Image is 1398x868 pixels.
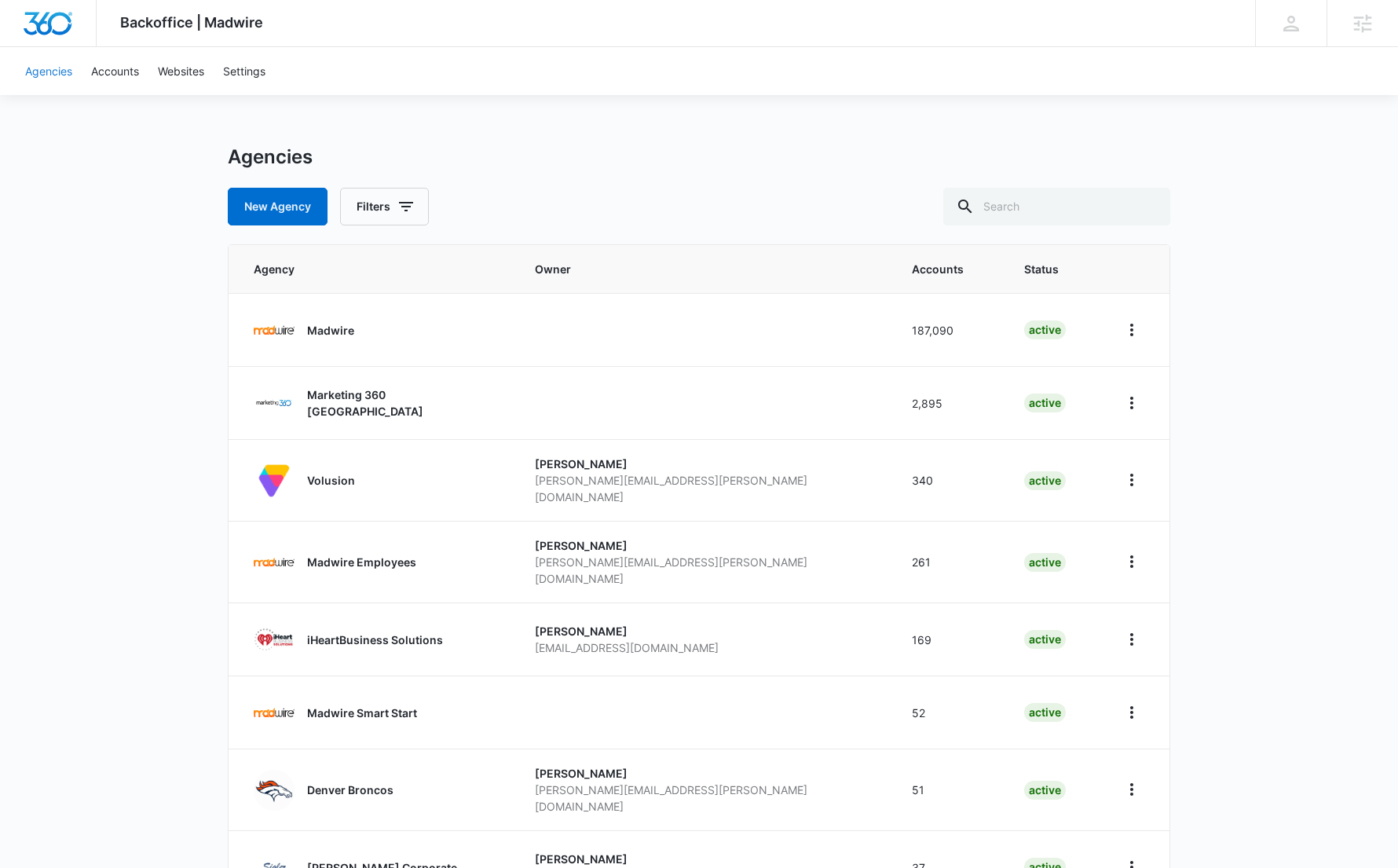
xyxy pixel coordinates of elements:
[535,623,874,639] p: [PERSON_NAME]
[535,537,874,554] p: [PERSON_NAME]
[893,293,1005,366] td: 187,090
[535,639,874,656] p: [EMAIL_ADDRESS][DOMAIN_NAME]
[1024,394,1066,412] div: active
[535,851,874,867] p: [PERSON_NAME]
[340,188,429,225] button: Filters
[307,782,393,798] p: Denver Broncos
[893,439,1005,521] td: 340
[307,632,443,648] p: iHeartBusiness Solutions
[912,261,964,277] span: Accounts
[214,47,275,95] a: Settings
[535,554,874,587] p: [PERSON_NAME][EMAIL_ADDRESS][PERSON_NAME][DOMAIN_NAME]
[82,47,148,95] a: Accounts
[1119,317,1144,342] button: Home
[254,692,497,733] a: Madwire Smart Start
[535,456,874,472] p: [PERSON_NAME]
[893,602,1005,676] td: 169
[120,14,263,31] span: Backoffice | Madwire
[254,261,474,277] span: Agency
[893,366,1005,439] td: 2,895
[307,554,416,570] p: Madwire Employees
[1119,467,1144,493] button: Home
[228,188,328,225] a: New Agency
[16,47,82,95] a: Agencies
[307,472,355,489] p: Volusion
[1024,781,1066,800] div: active
[1024,553,1066,572] div: active
[254,309,497,350] a: Madwire
[893,676,1005,749] td: 52
[535,765,874,782] p: [PERSON_NAME]
[893,749,1005,830] td: 51
[943,188,1170,225] input: Search
[254,460,497,501] a: Volusion
[893,521,1005,602] td: 261
[228,145,313,169] h1: Agencies
[254,619,497,660] a: iHeartBusiness Solutions
[307,322,354,339] p: Madwire
[1024,471,1066,490] div: active
[535,472,874,505] p: [PERSON_NAME][EMAIL_ADDRESS][PERSON_NAME][DOMAIN_NAME]
[1024,261,1059,277] span: Status
[1119,777,1144,802] button: Home
[307,705,417,721] p: Madwire Smart Start
[1024,703,1066,722] div: active
[1024,630,1066,649] div: active
[1119,700,1144,725] button: Home
[254,770,497,811] a: Denver Broncos
[148,47,214,95] a: Websites
[1119,627,1144,652] button: Home
[1024,320,1066,339] div: active
[1119,390,1144,416] button: Home
[254,542,497,583] a: Madwire Employees
[1119,549,1144,574] button: Home
[535,782,874,815] p: [PERSON_NAME][EMAIL_ADDRESS][PERSON_NAME][DOMAIN_NAME]
[254,383,497,423] a: Marketing 360 [GEOGRAPHIC_DATA]
[535,261,874,277] span: Owner
[307,386,497,419] p: Marketing 360 [GEOGRAPHIC_DATA]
